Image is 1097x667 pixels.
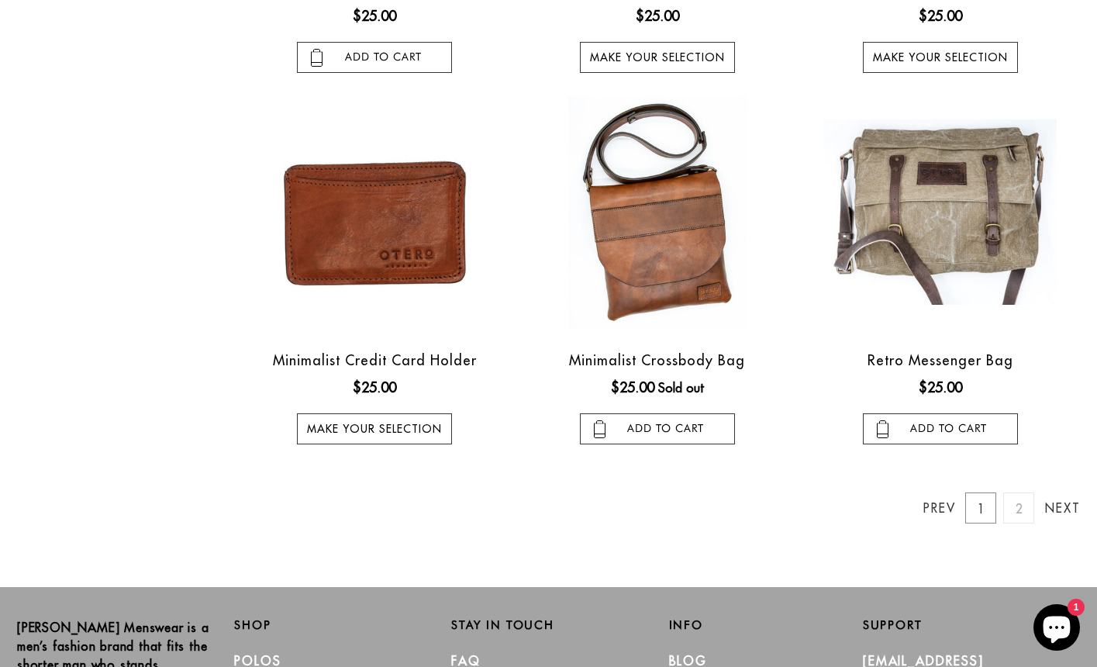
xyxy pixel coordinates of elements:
[1045,492,1076,524] a: Next
[863,42,1018,73] a: Make your selection
[658,380,704,396] span: Sold out
[923,492,954,524] a: Prev
[520,96,795,329] a: otero menswear minimalist crossbody leather bag
[237,96,512,329] a: Minimalist Credit Card Holder
[669,618,863,632] h2: Info
[868,351,1013,369] a: Retro Messenger Bag
[965,492,996,524] a: 1
[353,377,396,398] ins: $25.00
[863,413,1018,444] input: add to cart
[569,351,745,369] a: Minimalist Crossbody Bag
[234,618,428,632] h2: Shop
[273,351,477,369] a: Minimalist Credit Card Holder
[919,377,962,398] ins: $25.00
[568,96,747,329] img: otero menswear minimalist crossbody leather bag
[297,413,452,444] a: Make your selection
[824,119,1057,305] img: canvas messenger bag
[580,413,735,444] input: add to cart
[863,618,1080,632] h2: Support
[802,119,1078,305] a: canvas messenger bag
[611,377,654,398] ins: $25.00
[297,42,452,73] input: add to cart
[636,5,679,26] ins: $25.00
[451,618,645,632] h2: Stay in Touch
[258,96,491,329] img: Minimalist Credit Card Holder
[1003,492,1034,524] a: 2
[1029,604,1085,655] inbox-online-store-chat: Shopify online store chat
[353,5,396,26] ins: $25.00
[580,42,735,73] a: Make your selection
[919,5,962,26] ins: $25.00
